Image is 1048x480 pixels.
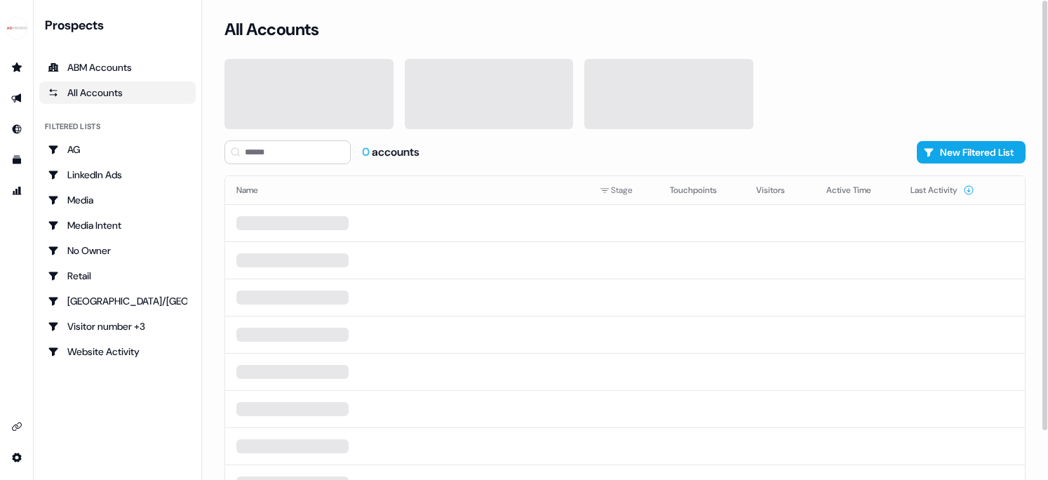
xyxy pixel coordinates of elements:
a: Go to attribution [6,180,28,202]
button: Touchpoints [670,178,734,203]
a: Go to AG [39,138,196,161]
div: Media Intent [48,218,187,232]
a: Go to Media [39,189,196,211]
div: Stage [600,183,647,197]
button: Active Time [826,178,888,203]
a: Go to LinkedIn Ads [39,164,196,186]
th: Name [225,176,589,204]
a: Go to Visitor number +3 [39,315,196,338]
div: accounts [362,145,419,160]
h3: All Accounts [224,19,318,40]
button: Last Activity [911,178,974,203]
a: Go to integrations [6,415,28,438]
div: Prospects [45,17,196,34]
a: Go to templates [6,149,28,171]
div: No Owner [48,244,187,258]
div: All Accounts [48,86,187,100]
span: 0 [362,145,372,159]
a: Go to outbound experience [6,87,28,109]
div: Retail [48,269,187,283]
a: Go to Media Intent [39,214,196,236]
a: Go to prospects [6,56,28,79]
a: Go to integrations [6,446,28,469]
a: Go to Inbound [6,118,28,140]
div: [GEOGRAPHIC_DATA]/[GEOGRAPHIC_DATA] [48,294,187,308]
div: AG [48,142,187,156]
div: Visitor number +3 [48,319,187,333]
button: Visitors [756,178,802,203]
div: ABM Accounts [48,60,187,74]
div: LinkedIn Ads [48,168,187,182]
a: Go to Retail [39,265,196,287]
a: Go to USA/Canada [39,290,196,312]
a: Go to Website Activity [39,340,196,363]
div: Media [48,193,187,207]
div: Website Activity [48,345,187,359]
a: Go to No Owner [39,239,196,262]
div: Filtered lists [45,121,100,133]
a: ABM Accounts [39,56,196,79]
button: New Filtered List [917,141,1026,164]
a: All accounts [39,81,196,104]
